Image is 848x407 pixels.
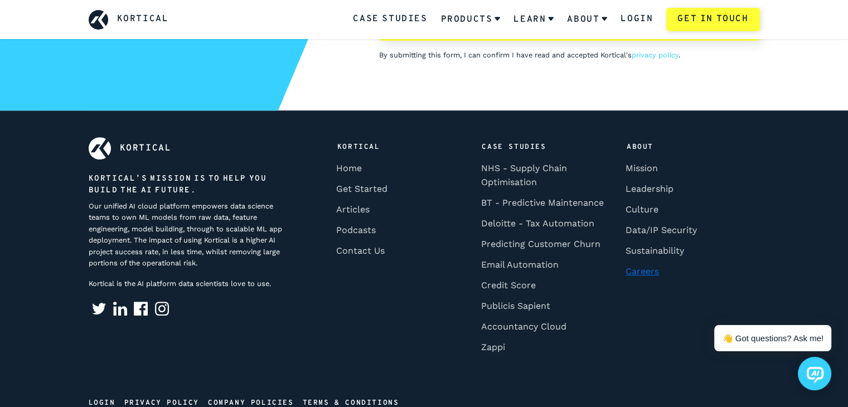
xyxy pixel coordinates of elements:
a: Products [440,5,500,34]
a: Deloitte - Tax Automation [477,213,598,234]
a: Data/IP Security [622,219,701,240]
h4: Kortical’s mission is to help you build the AI future. [89,173,290,196]
a: BT - Predictive Maintenance [477,192,607,213]
a: Mission [622,157,662,178]
p: Case Studies [477,137,608,157]
a: Get in touch [666,8,759,31]
a: Home [333,157,366,178]
a: Sustainability [622,240,688,260]
a: Accountancy Cloud [477,316,570,337]
a: Contact Us [333,240,389,260]
a: Case Studies [353,12,427,27]
a: Zappi [477,337,508,357]
a: Culture [622,198,662,219]
p: Our unified AI cloud platform empowers data science teams to own ML models from raw data, feature... [89,201,290,269]
a: Kortical [117,12,169,27]
p: Kortical is the AI platform data scientists love to use. [89,278,290,289]
a: Get Started [333,178,391,198]
a: Credit Score [477,275,539,295]
img: Twitter [92,302,106,316]
a: Publicis Sapient [477,295,554,316]
a: Email Automation [477,254,562,275]
a: Predicting Customer Churn [477,234,604,254]
a: Kortical [120,144,172,153]
a: Login [621,12,653,27]
a: NHS - Supply Chain Optimisation [477,157,608,192]
img: LinkedIn [113,302,127,316]
a: Podcasts [333,219,380,240]
p: By submitting this form, I can confirm I have read and accepted Kortical's . [379,50,759,61]
img: Facebook [134,302,148,316]
a: About [567,5,607,34]
a: Articles [333,198,374,219]
a: Leadership [622,178,677,198]
a: Learn [513,5,554,34]
a: Careers [622,260,663,281]
p: Kortical [333,137,463,157]
p: About [622,137,753,157]
img: Instagram [155,302,169,316]
a: privacy policy [632,51,679,59]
